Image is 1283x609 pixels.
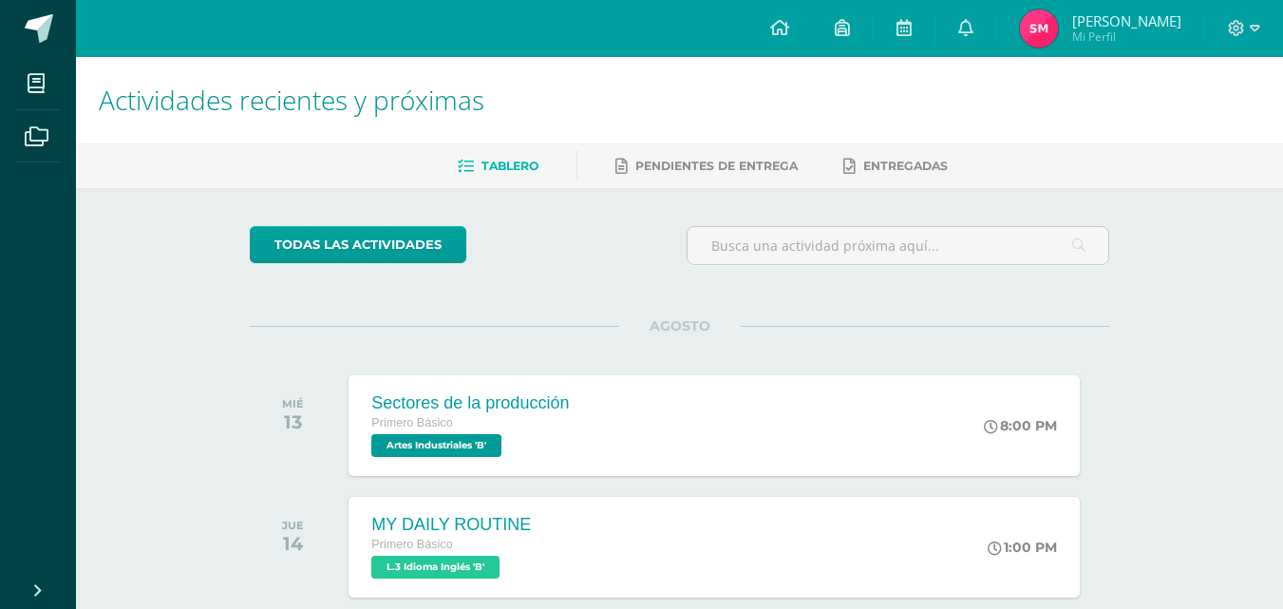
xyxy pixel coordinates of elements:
div: MY DAILY ROUTINE [371,515,531,535]
div: MIÉ [282,397,304,410]
span: Artes Industriales 'B' [371,434,501,457]
img: 55e7213db05bd3990b1bb0a39ed178c7.png [1020,10,1058,48]
span: AGOSTO [619,317,741,334]
div: Sectores de la producción [371,393,569,413]
div: 14 [282,532,304,555]
a: todas las Actividades [250,226,466,263]
div: 8:00 PM [984,417,1057,434]
span: Mi Perfil [1072,29,1181,45]
input: Busca una actividad próxima aquí... [688,227,1108,264]
a: Pendientes de entrega [615,151,798,181]
span: Primero Básico [371,538,452,551]
div: 13 [282,410,304,433]
span: [PERSON_NAME] [1072,11,1181,30]
span: Tablero [481,159,538,173]
div: 1:00 PM [988,539,1057,556]
span: Actividades recientes y próximas [99,82,484,118]
span: Pendientes de entrega [635,159,798,173]
span: Entregadas [863,159,948,173]
span: Primero Básico [371,416,452,429]
a: Tablero [458,151,538,181]
a: Entregadas [843,151,948,181]
span: L.3 Idioma Inglés 'B' [371,556,500,579]
div: JUE [282,519,304,532]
